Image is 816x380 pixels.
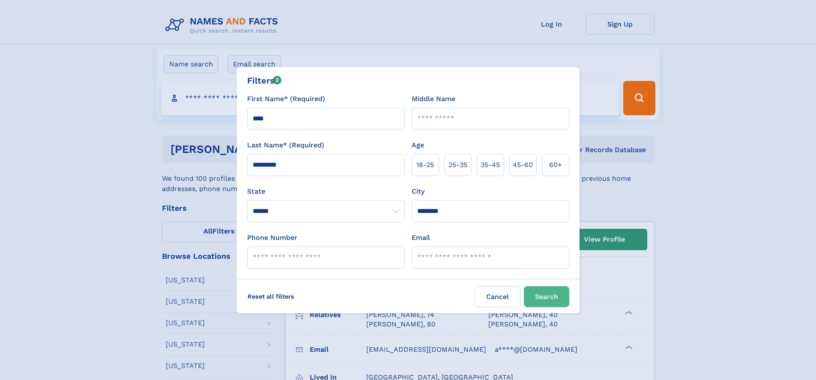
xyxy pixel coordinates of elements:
div: Filters [247,74,282,87]
label: Middle Name [412,94,455,104]
label: Age [412,140,424,150]
label: Phone Number [247,233,297,243]
button: Search [524,286,569,307]
span: 45‑60 [513,160,533,170]
label: State [247,186,405,197]
label: Reset all filters [242,286,300,307]
label: City [412,186,424,197]
label: Last Name* (Required) [247,140,324,150]
label: First Name* (Required) [247,94,325,104]
label: Email [412,233,430,243]
span: 18‑25 [416,160,434,170]
span: 35‑45 [481,160,500,170]
span: 60+ [549,160,562,170]
span: 25‑35 [448,160,467,170]
label: Cancel [475,286,520,307]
